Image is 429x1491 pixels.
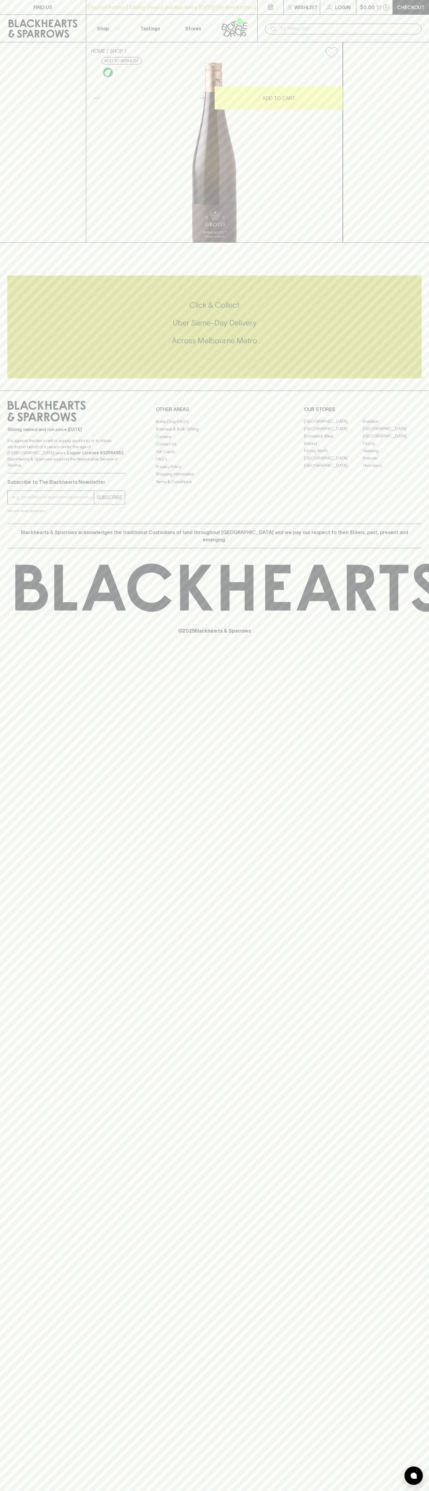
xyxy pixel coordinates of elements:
[304,425,363,433] a: [GEOGRAPHIC_DATA]
[156,426,274,433] a: Business & Bulk Gifting
[156,456,274,463] a: FAQ's
[97,494,122,501] p: SUBSCRIBE
[335,4,350,11] p: Login
[385,6,387,9] p: 0
[140,25,160,32] p: Tastings
[363,433,422,440] a: [GEOGRAPHIC_DATA]
[129,15,172,42] a: Tastings
[110,48,123,54] a: SHOP
[94,491,125,504] button: SUBSCRIBE
[67,450,124,455] strong: Liquor License #32064953
[33,4,52,11] p: FIND US
[7,300,422,310] h5: Click & Collect
[7,318,422,328] h5: Uber Same-Day Delivery
[294,4,318,11] p: Wishlist
[363,440,422,447] a: Fitzroy
[7,478,125,486] p: Subscribe to The Blackhearts Newsletter
[156,463,274,470] a: Privacy Policy
[304,462,363,469] a: [GEOGRAPHIC_DATA]
[323,45,340,60] button: Add to wishlist
[86,63,343,242] img: 34374.png
[7,275,422,378] div: Call to action block
[363,425,422,433] a: [GEOGRAPHIC_DATA]
[12,529,417,543] p: Blackhearts & Sparrows acknowledges the traditional Custodians of land throughout [GEOGRAPHIC_DAT...
[363,455,422,462] a: Prahran
[156,406,274,413] p: OTHER AREAS
[156,441,274,448] a: Contact Us
[156,448,274,455] a: Gift Cards
[363,462,422,469] a: Thornbury
[7,508,125,514] p: We will never spam you
[156,433,274,440] a: Careers
[262,94,295,102] p: ADD TO CART
[397,4,425,11] p: Checkout
[363,418,422,425] a: Braddon
[156,418,274,425] a: Bottle Drop FAQ's
[156,478,274,485] a: Terms & Conditions
[411,1473,417,1479] img: bubble-icon
[7,426,125,433] p: Sibling owned and run since [DATE]
[185,25,201,32] p: Stores
[97,25,109,32] p: Shop
[102,66,114,79] a: Organic
[280,24,417,34] input: Try "Pinot noir"
[102,57,142,64] button: Add to wishlist
[7,336,422,346] h5: Across Melbourne Metro
[215,87,343,110] button: ADD TO CART
[304,447,363,455] a: Fitzroy North
[7,437,125,468] p: It is against the law to sell or supply alcohol to, or to obtain alcohol on behalf of a person un...
[304,418,363,425] a: [GEOGRAPHIC_DATA]
[86,15,129,42] button: Shop
[304,433,363,440] a: Brunswick West
[304,406,422,413] p: OUR STORES
[304,440,363,447] a: Elwood
[363,447,422,455] a: Geelong
[172,15,215,42] a: Stores
[12,492,94,502] input: e.g. jane@blackheartsandsparrows.com.au
[360,4,375,11] p: $0.00
[156,471,274,478] a: Shipping Information
[103,67,113,77] img: Organic
[304,455,363,462] a: [GEOGRAPHIC_DATA]
[91,48,105,54] a: HOME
